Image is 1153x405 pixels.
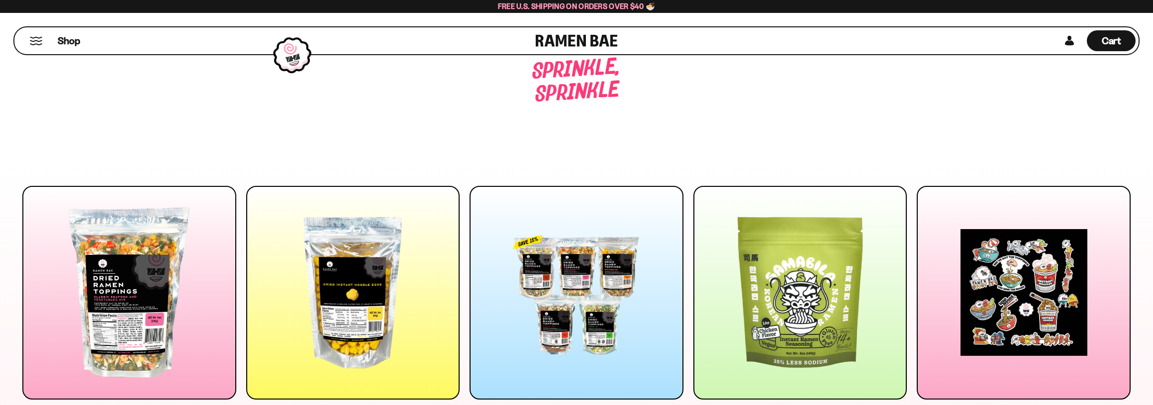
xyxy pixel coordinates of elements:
a: Shop [58,30,80,51]
a: Cart [1087,27,1136,54]
button: Mobile Menu Trigger [29,37,43,45]
span: Shop [58,34,80,48]
span: Cart [1102,35,1121,47]
span: Free U.S. Shipping on Orders over $40 🍜 [498,1,656,11]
